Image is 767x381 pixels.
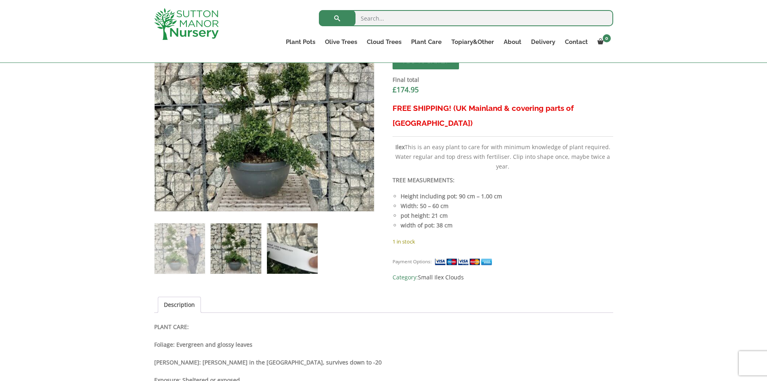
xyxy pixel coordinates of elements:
[406,36,447,48] a: Plant Care
[154,8,219,40] img: logo
[154,358,382,366] strong: [PERSON_NAME]: [PERSON_NAME] in the [GEOGRAPHIC_DATA], survives down to -20
[393,273,613,282] span: Category:
[401,202,449,210] strong: Width: 50 – 60 cm
[393,101,613,131] h3: FREE SHIPPING! (UK Mainland & covering parts of [GEOGRAPHIC_DATA])
[401,221,453,229] strong: width of pot: 38 cm
[267,223,317,274] img: Ilex Crenata Kinme Cloud Tree H277 - Image 3
[401,212,448,219] strong: pot height: 21 cm
[499,36,526,48] a: About
[319,10,613,26] input: Search...
[560,36,593,48] a: Contact
[395,143,405,151] b: Ilex
[393,176,455,184] strong: TREE MEASUREMENTS:
[447,36,499,48] a: Topiary&Other
[164,297,195,312] a: Description
[393,142,613,171] p: This is an easy plant to care for with minimum knowledge of plant required. Water regular and top...
[434,258,495,266] img: payment supported
[320,36,362,48] a: Olive Trees
[362,36,406,48] a: Cloud Trees
[401,192,502,200] strong: Height including pot: 90 cm – 1.00 cm
[393,258,432,264] small: Payment Options:
[281,36,320,48] a: Plant Pots
[418,273,464,281] a: Small Ilex Clouds
[211,223,261,274] img: Ilex Crenata Kinme Cloud Tree H277 - Image 2
[593,36,613,48] a: 0
[393,85,419,94] bdi: 174.95
[393,237,613,246] p: 1 in stock
[155,223,205,274] img: Ilex Crenata Kinme Cloud Tree H277
[393,85,397,94] span: £
[154,323,189,331] strong: PLANT CARE:
[393,75,613,85] dt: Final total
[603,34,611,42] span: 0
[526,36,560,48] a: Delivery
[154,341,252,348] strong: Foliage: Evergreen and glossy leaves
